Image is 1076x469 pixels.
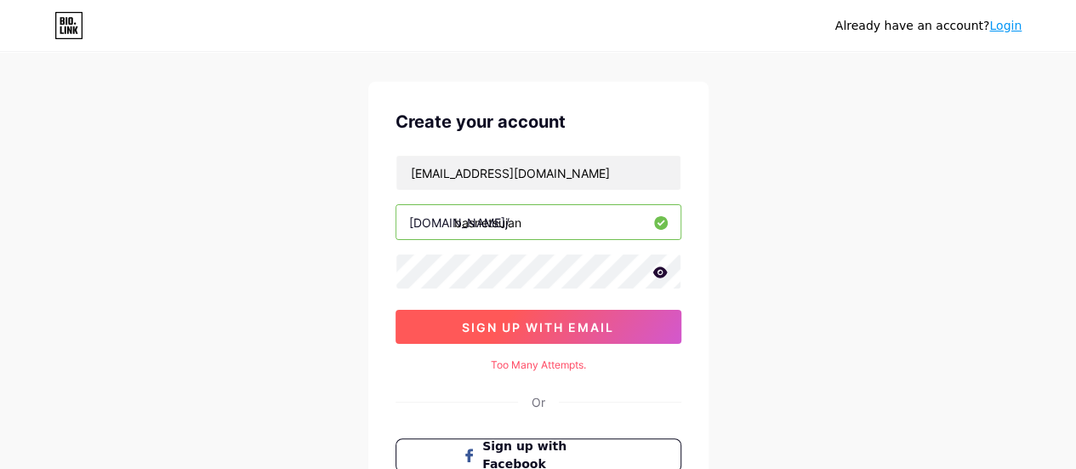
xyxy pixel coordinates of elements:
[396,357,681,373] div: Too Many Attempts.
[409,214,510,232] div: [DOMAIN_NAME]/
[835,17,1022,35] div: Already have an account?
[396,156,680,190] input: Email
[462,320,614,335] span: sign up with email
[396,310,681,344] button: sign up with email
[396,109,681,134] div: Create your account
[989,19,1022,32] a: Login
[532,393,545,411] div: Or
[396,205,680,239] input: username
